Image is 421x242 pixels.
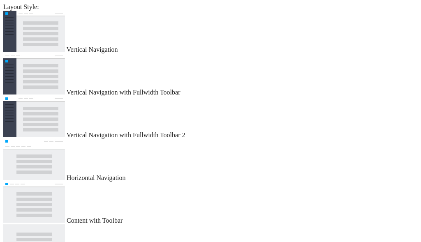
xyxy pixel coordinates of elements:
md-radio-button: Horizontal Navigation [3,139,418,182]
div: Layout Style: [3,3,418,11]
span: Vertical Navigation with Fullwidth Toolbar [67,89,180,96]
img: content-with-toolbar.jpg [3,182,65,223]
span: Horizontal Navigation [67,174,126,181]
img: vertical-nav.jpg [3,11,65,52]
span: Content with Toolbar [67,217,123,224]
img: horizontal-nav.jpg [3,139,65,180]
span: Vertical Navigation with Fullwidth Toolbar 2 [67,131,185,138]
span: Vertical Navigation [67,46,118,53]
img: vertical-nav-with-full-toolbar-2.jpg [3,96,65,137]
md-radio-button: Vertical Navigation [3,11,418,53]
md-radio-button: Content with Toolbar [3,182,418,224]
md-radio-button: Vertical Navigation with Fullwidth Toolbar 2 [3,96,418,139]
md-radio-button: Vertical Navigation with Fullwidth Toolbar [3,53,418,96]
img: vertical-nav-with-full-toolbar.jpg [3,53,65,94]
